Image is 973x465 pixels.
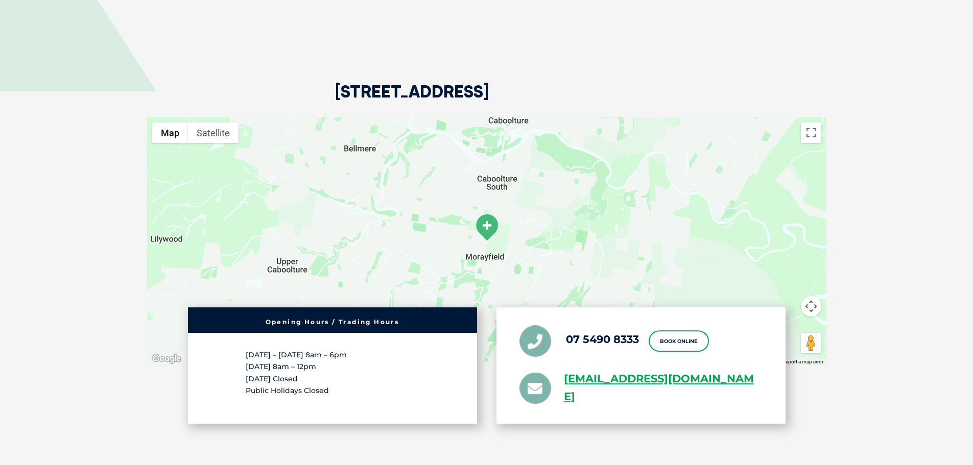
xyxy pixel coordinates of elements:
a: Book Online [649,330,709,352]
button: Show street map [152,123,188,143]
h6: Opening Hours / Trading Hours [193,319,472,325]
p: [DATE] – [DATE] 8am – 6pm [DATE] 8am – 12pm [DATE] Closed Public Holidays Closed [246,349,419,397]
button: Map camera controls [801,296,821,316]
button: Show satellite imagery [188,123,239,143]
button: Toggle fullscreen view [801,123,821,143]
a: [EMAIL_ADDRESS][DOMAIN_NAME] [564,370,763,406]
a: 07 5490 8333 [566,333,639,346]
h2: [STREET_ADDRESS] [335,83,489,117]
